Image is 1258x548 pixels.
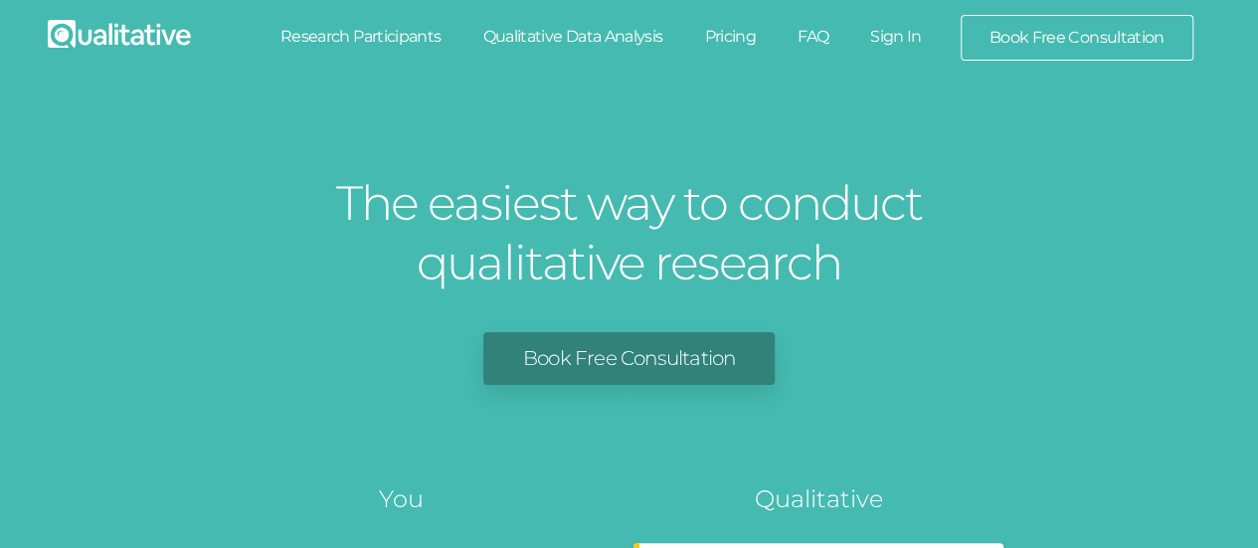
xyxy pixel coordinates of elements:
iframe: Chat Widget [1159,453,1258,548]
a: Research Participants [260,15,462,59]
h1: The easiest way to conduct qualitative research [331,173,928,292]
a: Pricing [683,15,777,59]
a: Book Free Consultation [962,16,1192,60]
a: Sign In [849,15,943,59]
tspan: You [379,484,424,513]
img: Qualitative [48,20,191,48]
a: FAQ [777,15,849,59]
a: Book Free Consultation [483,332,775,385]
a: Qualitative Data Analysis [461,15,683,59]
tspan: Qualitative [754,484,882,513]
